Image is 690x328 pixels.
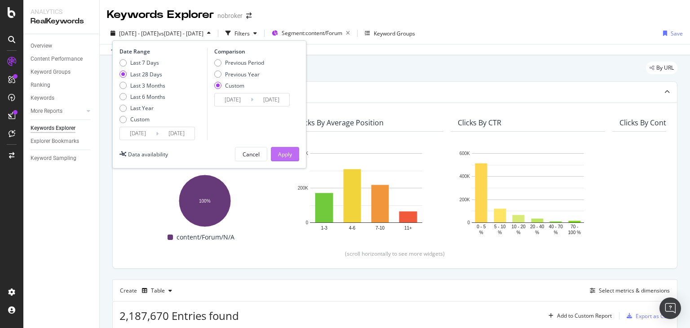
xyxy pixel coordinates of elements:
[107,7,214,22] div: Keywords Explorer
[31,80,93,90] a: Ranking
[278,151,292,158] div: Apply
[460,151,470,156] text: 600K
[498,230,502,235] text: %
[124,250,666,257] div: (scroll horizontally to see more widgets)
[130,71,162,78] div: Last 28 Days
[119,82,165,89] div: Last 3 Months
[31,41,93,51] a: Overview
[138,284,176,298] button: Table
[31,106,62,116] div: More Reports
[623,309,670,323] button: Export as CSV
[31,154,76,163] div: Keyword Sampling
[120,284,176,298] div: Create
[31,54,83,64] div: Content Performance
[159,127,195,140] input: End Date
[235,147,267,161] button: Cancel
[119,48,205,55] div: Date Range
[134,170,274,228] svg: A chart.
[215,93,251,106] input: Start Date
[31,67,93,77] a: Keyword Groups
[458,118,501,127] div: Clicks By CTR
[512,224,526,229] text: 10 - 20
[31,54,93,64] a: Content Performance
[31,106,84,116] a: More Reports
[31,7,92,16] div: Analytics
[268,26,354,40] button: Segment:content/Forum
[31,124,93,133] a: Keywords Explorer
[225,82,244,89] div: Custom
[199,199,211,204] text: 100%
[225,59,264,66] div: Previous Period
[243,151,260,158] div: Cancel
[460,174,470,179] text: 400K
[636,312,670,320] div: Export as CSV
[217,11,243,20] div: nobroker
[271,147,299,161] button: Apply
[159,30,203,37] span: vs [DATE] - [DATE]
[130,82,165,89] div: Last 3 Months
[246,13,252,19] div: arrow-right-arrow-left
[31,16,92,27] div: RealKeywords
[659,26,683,40] button: Save
[225,71,260,78] div: Previous Year
[404,226,412,230] text: 11+
[599,287,670,294] div: Select metrics & dimensions
[376,226,385,230] text: 7-10
[151,288,165,293] div: Table
[177,232,234,243] span: content/Forum/N/A
[253,93,289,106] input: End Date
[467,220,470,225] text: 0
[646,62,677,74] div: legacy label
[119,59,165,66] div: Last 7 Days
[535,230,539,235] text: %
[571,224,578,229] text: 70 -
[460,197,470,202] text: 200K
[458,149,598,236] svg: A chart.
[234,30,250,37] div: Filters
[120,127,156,140] input: Start Date
[554,230,558,235] text: %
[671,30,683,37] div: Save
[119,71,165,78] div: Last 28 Days
[479,230,483,235] text: %
[119,104,165,112] div: Last Year
[214,59,264,66] div: Previous Period
[214,48,292,55] div: Comparison
[349,226,356,230] text: 4-6
[130,104,154,112] div: Last Year
[107,26,214,40] button: [DATE] - [DATE]vs[DATE] - [DATE]
[305,220,308,225] text: 0
[282,29,342,37] span: Segment: content/Forum
[361,26,419,40] button: Keyword Groups
[545,309,612,323] button: Add to Custom Report
[214,71,264,78] div: Previous Year
[494,224,506,229] text: 5 - 10
[477,224,486,229] text: 0 - 5
[31,93,54,103] div: Keywords
[568,230,581,235] text: 100 %
[119,93,165,101] div: Last 6 Months
[119,308,239,323] span: 2,187,670 Entries found
[374,30,415,37] div: Keyword Groups
[130,59,159,66] div: Last 7 Days
[557,313,612,319] div: Add to Custom Report
[31,124,75,133] div: Keywords Explorer
[31,67,71,77] div: Keyword Groups
[130,93,165,101] div: Last 6 Months
[656,65,674,71] span: By URL
[31,41,52,51] div: Overview
[517,230,521,235] text: %
[296,118,384,127] div: Clicks By Average Position
[130,115,150,123] div: Custom
[659,297,681,319] div: Open Intercom Messenger
[298,186,309,191] text: 200K
[586,285,670,296] button: Select metrics & dimensions
[31,154,93,163] a: Keyword Sampling
[31,93,93,103] a: Keywords
[119,115,165,123] div: Custom
[296,149,436,236] svg: A chart.
[119,30,159,37] span: [DATE] - [DATE]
